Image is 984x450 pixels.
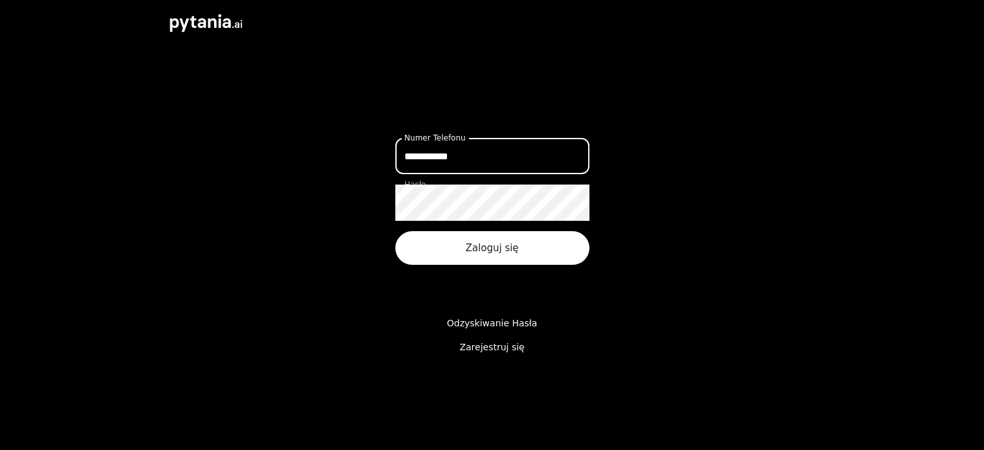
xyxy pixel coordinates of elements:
[404,179,426,190] label: Hasło
[404,132,466,143] label: Numer Telefonu
[395,231,589,265] button: Zaloguj się
[442,311,543,335] a: Odzyskiwanie Hasła
[454,335,529,359] a: Zarejestruj się
[389,274,596,302] iframe: Кнопка "Войти с аккаунтом Google"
